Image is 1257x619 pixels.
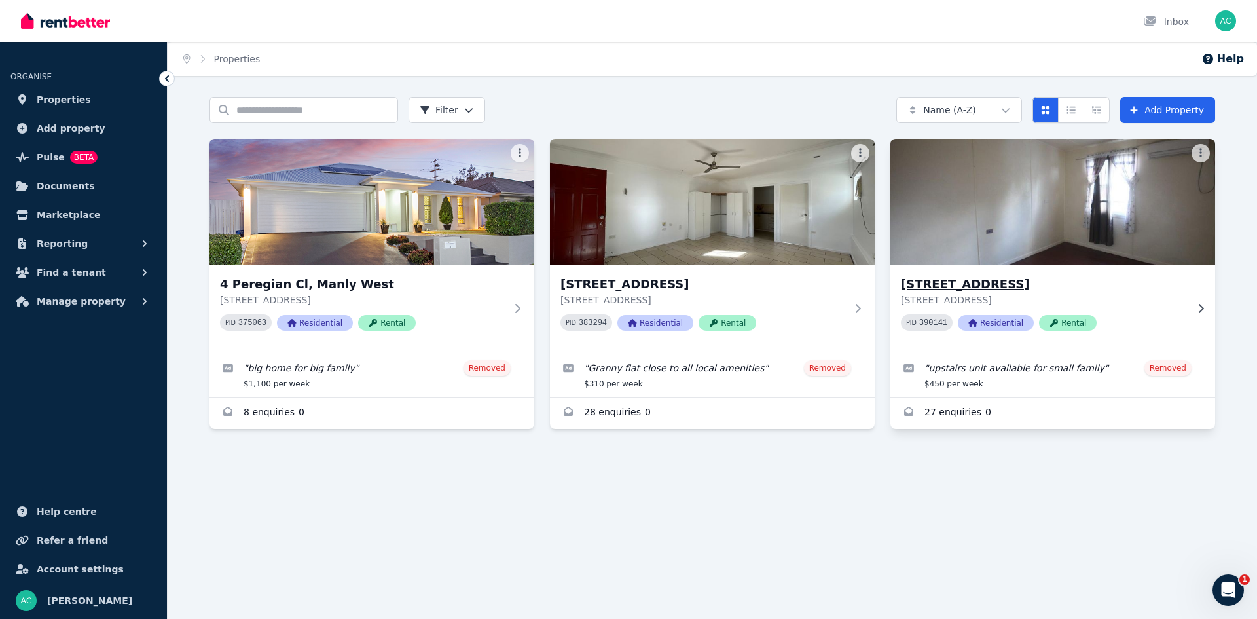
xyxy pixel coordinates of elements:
code: 375063 [238,318,266,328]
h3: [STREET_ADDRESS] [901,275,1186,293]
a: Documents [10,173,156,199]
span: BETA [70,151,98,164]
a: Enquiries for 38 Gladstone Rd, Biloela [550,398,875,429]
button: More options [851,144,869,162]
a: Marketplace [10,202,156,228]
a: Add property [10,115,156,141]
a: Edit listing: Granny flat close to all local amenities [550,352,875,397]
a: Enquiries for 4 Peregian Cl, Manly West [209,398,534,429]
iframe: Intercom live chat [1212,574,1244,606]
img: RentBetter [21,11,110,31]
small: PID [225,319,236,326]
p: [STREET_ADDRESS] [901,293,1186,307]
span: Documents [37,178,95,194]
span: ORGANISE [10,72,52,81]
img: 38 Gladstone Rd, Biloela [550,139,875,265]
span: Residential [958,315,1034,331]
a: Help centre [10,498,156,525]
a: 38 Gladstone Rd, Biloela[STREET_ADDRESS][STREET_ADDRESS]PID 383294ResidentialRental [550,139,875,352]
span: Add property [37,121,105,136]
span: Rental [699,315,756,331]
a: Edit listing: big home for big family [209,352,534,397]
button: Compact list view [1058,97,1084,123]
small: PID [906,319,917,326]
h3: 4 Peregian Cl, Manly West [220,275,505,293]
span: Pulse [37,149,65,165]
nav: Breadcrumb [168,42,276,76]
a: Refer a friend [10,527,156,553]
a: PulseBETA [10,144,156,170]
div: Inbox [1143,15,1189,28]
button: Filter [409,97,485,123]
code: 383294 [579,318,607,328]
span: Reporting [37,236,88,252]
code: 390141 [919,318,947,328]
a: Properties [214,54,261,64]
p: [STREET_ADDRESS] [220,293,505,307]
button: More options [511,144,529,162]
span: Residential [277,315,353,331]
small: PID [566,319,576,326]
div: View options [1032,97,1110,123]
img: amy chen [16,590,37,611]
span: [PERSON_NAME] [47,593,132,609]
button: Find a tenant [10,259,156,286]
span: Refer a friend [37,533,108,548]
img: 4 Peregian Cl, Manly West [209,139,534,265]
span: Rental [358,315,416,331]
h3: [STREET_ADDRESS] [560,275,846,293]
span: Find a tenant [37,265,106,280]
span: 1 [1239,574,1250,585]
a: Account settings [10,556,156,582]
span: Filter [420,103,458,117]
a: 4 Peregian Cl, Manly West4 Peregian Cl, Manly West[STREET_ADDRESS]PID 375063ResidentialRental [209,139,534,352]
a: 69 State Farm Rd, Biloela[STREET_ADDRESS][STREET_ADDRESS]PID 390141ResidentialRental [890,139,1215,352]
span: Residential [617,315,693,331]
a: Enquiries for 69 State Farm Rd, Biloela [890,398,1215,429]
a: Edit listing: upstairs unit available for small family [890,352,1215,397]
span: Properties [37,92,91,107]
span: Manage property [37,293,126,309]
span: Account settings [37,561,124,577]
a: Properties [10,86,156,113]
button: Manage property [10,288,156,314]
img: 69 State Farm Rd, Biloela [883,136,1224,268]
button: Expanded list view [1084,97,1110,123]
span: Help centre [37,504,97,519]
span: Rental [1039,315,1097,331]
p: [STREET_ADDRESS] [560,293,846,307]
span: Marketplace [37,207,100,223]
button: Card view [1032,97,1059,123]
img: amy chen [1215,10,1236,31]
button: Name (A-Z) [896,97,1022,123]
button: Reporting [10,231,156,257]
button: More options [1192,144,1210,162]
a: Add Property [1120,97,1215,123]
span: Name (A-Z) [923,103,976,117]
button: Help [1201,51,1244,67]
